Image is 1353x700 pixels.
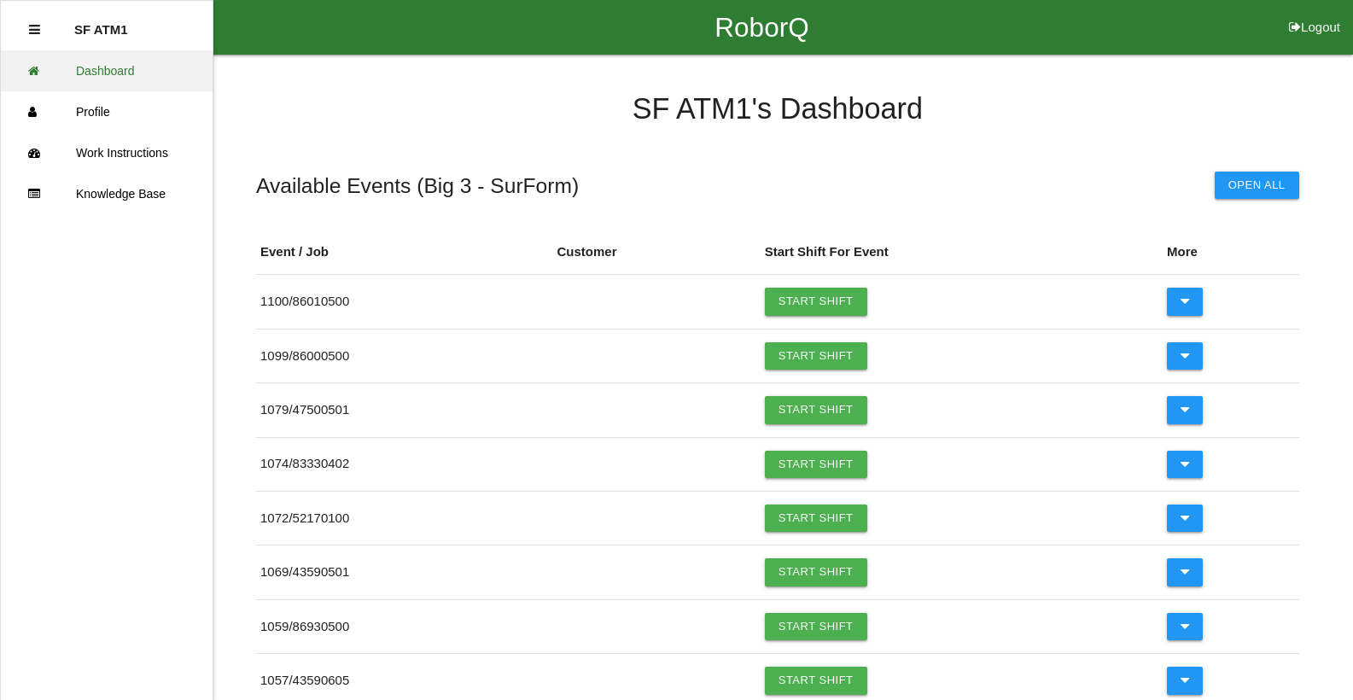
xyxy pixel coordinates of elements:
td: 1069 / 43590501 [256,545,552,599]
button: Open All [1215,172,1299,199]
th: Customer [552,230,760,275]
a: Work Instructions [1,132,213,173]
a: Dashboard [1,50,213,91]
a: Start Shift [765,451,867,478]
a: Knowledge Base [1,173,213,214]
h5: Available Events ( Big 3 - SurForm ) [256,174,579,197]
td: 1059 / 86930500 [256,599,552,653]
a: Start Shift [765,558,867,586]
a: Start Shift [765,505,867,532]
a: Start Shift [765,667,867,694]
th: More [1163,230,1299,275]
td: 1072 / 52170100 [256,491,552,545]
a: Start Shift [765,342,867,370]
td: 1074 / 83330402 [256,437,552,491]
div: Close [29,9,40,50]
td: 1079 / 47500501 [256,383,552,437]
p: SF ATM1 [74,9,128,37]
td: 1100 / 86010500 [256,275,552,329]
td: 1099 / 86000500 [256,329,552,382]
a: Profile [1,91,213,132]
a: Start Shift [765,613,867,640]
th: Event / Job [256,230,552,275]
th: Start Shift For Event [761,230,1163,275]
a: Start Shift [765,288,867,315]
h4: SF ATM1 's Dashboard [256,93,1299,125]
a: Start Shift [765,396,867,423]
